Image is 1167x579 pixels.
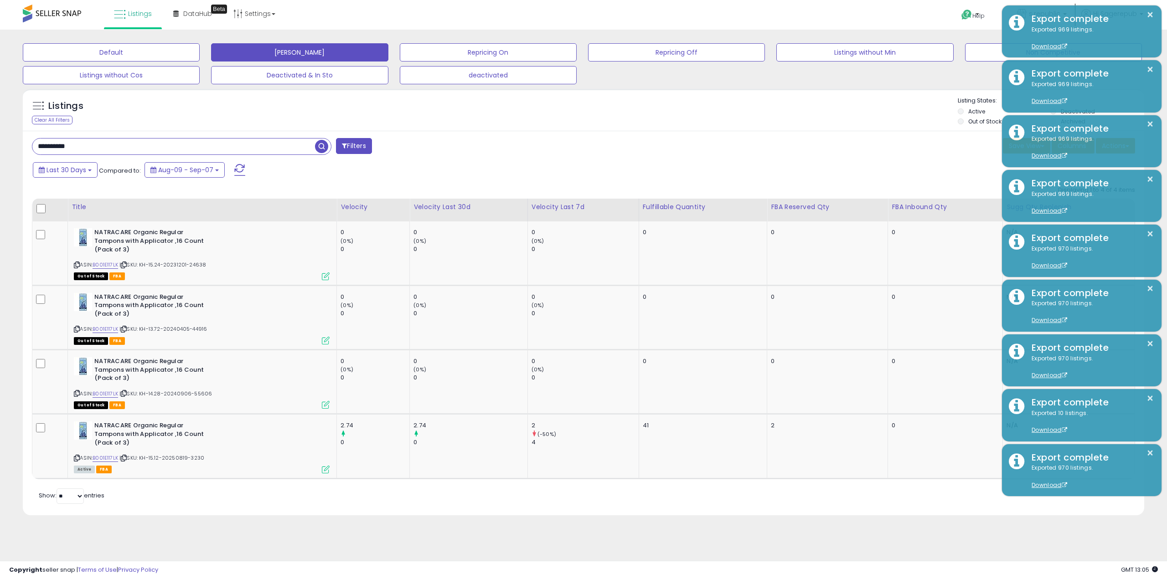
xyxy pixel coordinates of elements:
[643,228,760,236] div: 0
[183,9,212,18] span: DataHub
[1025,464,1155,489] div: Exported 970 listings.
[1025,80,1155,106] div: Exported 969 listings.
[1032,152,1067,159] a: Download
[23,66,200,84] button: Listings without Cos
[1025,409,1155,435] div: Exported 10 listings.
[74,421,330,472] div: ASIN:
[958,97,1144,105] p: Listing States:
[211,66,388,84] button: Deactivated & In Sto
[968,108,985,115] label: Active
[1146,338,1154,349] button: ×
[93,454,118,462] a: B001E117LK
[892,421,996,430] div: 0
[965,43,1142,61] button: Non Competitive
[413,202,524,212] div: Velocity Last 30d
[532,309,639,318] div: 0
[119,261,206,268] span: | SKU: KH-15.24-20231201-24638
[413,438,527,446] div: 0
[413,293,527,301] div: 0
[93,325,118,333] a: B001E117LK
[119,325,207,333] span: | SKU: KH-13.72-20240405-44916
[537,430,556,438] small: (-50%)
[1025,67,1155,80] div: Export complete
[532,228,639,236] div: 0
[643,202,764,212] div: Fulfillable Quantity
[1025,299,1155,325] div: Exported 970 listings.
[32,116,72,124] div: Clear All Filters
[413,421,527,430] div: 2.74
[74,228,330,279] div: ASIN:
[1032,316,1067,324] a: Download
[1025,354,1155,380] div: Exported 970 listings.
[94,228,205,256] b: NATRACARE Organic Regular Tampons with Applicator ,16 Count (Pack of 3)
[74,401,108,409] span: All listings that are currently out of stock and unavailable for purchase on Amazon
[74,272,108,280] span: All listings that are currently out of stock and unavailable for purchase on Amazon
[341,237,353,245] small: (0%)
[74,228,92,246] img: 51UAaMMwl7L._SL40_.jpg
[532,302,544,309] small: (0%)
[341,438,409,446] div: 0
[1025,287,1155,300] div: Export complete
[46,165,86,174] span: Last 30 Days
[892,228,996,236] div: 0
[400,66,577,84] button: deactivated
[211,43,388,61] button: [PERSON_NAME]
[119,454,204,461] span: | SKU: KH-15.12-20250819-3230
[341,366,353,373] small: (0%)
[1146,283,1154,294] button: ×
[1025,245,1155,270] div: Exported 970 listings.
[341,202,406,212] div: Velocity
[1032,261,1067,269] a: Download
[968,118,1002,125] label: Out of Stock
[532,374,639,382] div: 0
[771,293,881,301] div: 0
[961,9,972,20] i: Get Help
[211,5,227,14] div: Tooltip anchor
[336,138,372,154] button: Filters
[532,357,639,365] div: 0
[96,466,112,473] span: FBA
[954,2,1002,30] a: Help
[1146,228,1154,240] button: ×
[94,293,205,321] b: NATRACARE Organic Regular Tampons with Applicator ,16 Count (Pack of 3)
[72,202,333,212] div: Title
[109,401,125,409] span: FBA
[892,202,999,212] div: FBA inbound Qty
[74,466,95,473] span: All listings currently available for purchase on Amazon
[341,357,409,365] div: 0
[972,12,985,20] span: Help
[532,366,544,373] small: (0%)
[413,366,426,373] small: (0%)
[145,162,225,178] button: Aug-09 - Sep-07
[771,202,884,212] div: FBA Reserved Qty
[33,162,98,178] button: Last 30 Days
[1025,341,1155,354] div: Export complete
[532,237,544,245] small: (0%)
[413,374,527,382] div: 0
[1146,118,1154,130] button: ×
[1032,481,1067,489] a: Download
[74,293,92,311] img: 51UAaMMwl7L._SL40_.jpg
[74,421,92,440] img: 51UAaMMwl7L._SL40_.jpg
[74,337,108,345] span: All listings that are currently out of stock and unavailable for purchase on Amazon
[1032,371,1067,379] a: Download
[341,421,409,430] div: 2.74
[1146,64,1154,75] button: ×
[892,293,996,301] div: 0
[94,357,205,385] b: NATRACARE Organic Regular Tampons with Applicator ,16 Count (Pack of 3)
[1025,396,1155,409] div: Export complete
[1032,42,1067,50] a: Download
[93,390,118,398] a: B001E117LK
[1025,190,1155,215] div: Exported 969 listings.
[109,337,125,345] span: FBA
[532,202,635,212] div: Velocity Last 7d
[892,357,996,365] div: 0
[1032,207,1067,215] a: Download
[341,302,353,309] small: (0%)
[532,293,639,301] div: 0
[119,390,212,397] span: | SKU: KH-14.28-20240906-55606
[74,357,92,375] img: 51UAaMMwl7L._SL40_.jpg
[413,228,527,236] div: 0
[341,228,409,236] div: 0
[74,293,330,343] div: ASIN:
